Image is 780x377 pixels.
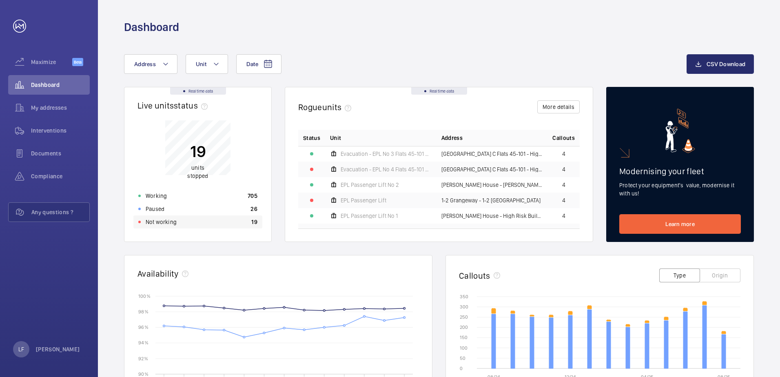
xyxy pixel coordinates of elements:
a: Learn more [619,214,741,234]
span: Maximize [31,58,72,66]
p: 19 [187,141,208,162]
span: [PERSON_NAME] House - [PERSON_NAME][GEOGRAPHIC_DATA] [441,182,543,188]
text: 94 % [138,340,148,346]
p: 19 [251,218,257,226]
span: Compliance [31,172,90,180]
button: Unit [186,54,228,74]
button: Date [236,54,281,74]
span: 4 [562,197,565,203]
h2: Availability [137,268,179,279]
text: 92 % [138,355,148,361]
span: Address [441,134,463,142]
text: 50 [460,355,465,361]
span: Any questions ? [31,208,89,216]
button: More details [537,100,580,113]
span: Documents [31,149,90,157]
span: Callouts [552,134,575,142]
h2: Callouts [459,271,490,281]
text: 150 [460,335,468,340]
span: stopped [187,173,208,179]
p: [PERSON_NAME] [36,345,80,353]
button: Type [659,268,700,282]
h1: Dashboard [124,20,179,35]
text: 0 [460,366,463,371]
button: Address [124,54,177,74]
span: 4 [562,166,565,172]
text: 100 [460,345,468,351]
span: Unit [330,134,341,142]
div: Real time data [411,87,467,95]
span: [PERSON_NAME] House - High Risk Building - [PERSON_NAME][GEOGRAPHIC_DATA] [441,213,543,219]
span: 1-2 Grangeway - 1-2 [GEOGRAPHIC_DATA] [441,197,541,203]
p: LF [18,345,24,353]
p: 26 [250,205,257,213]
span: Date [246,61,258,67]
div: Real time data [170,87,226,95]
p: Status [303,134,320,142]
h2: Rogue [298,102,355,112]
span: EPL Passenger Lift [341,197,386,203]
span: 4 [562,182,565,188]
span: [GEOGRAPHIC_DATA] C Flats 45-101 - High Risk Building - [GEOGRAPHIC_DATA] 45-101 [441,166,543,172]
img: marketing-card.svg [665,109,695,153]
text: 90 % [138,371,148,377]
span: Address [134,61,156,67]
h2: Live units [137,100,211,111]
span: Evacuation - EPL No 3 Flats 45-101 L/h [341,151,432,157]
button: Origin [700,268,740,282]
span: CSV Download [707,61,745,67]
span: Unit [196,61,206,67]
span: 4 [562,151,565,157]
span: units [322,102,355,112]
text: 96 % [138,324,148,330]
text: 250 [460,314,468,320]
p: Not working [146,218,177,226]
p: units [187,164,208,180]
text: 200 [460,324,468,330]
text: 100 % [138,293,151,299]
span: My addresses [31,104,90,112]
span: status [174,100,211,111]
span: [GEOGRAPHIC_DATA] C Flats 45-101 - High Risk Building - [GEOGRAPHIC_DATA] 45-101 [441,151,543,157]
button: CSV Download [687,54,754,74]
span: EPL Passenger Lift No 1 [341,213,398,219]
p: Protect your equipment's value, modernise it with us! [619,181,741,197]
text: 98 % [138,309,148,315]
text: 300 [460,304,468,310]
span: 4 [562,213,565,219]
p: 705 [248,192,257,200]
h2: Modernising your fleet [619,166,741,176]
span: Evacuation - EPL No 4 Flats 45-101 R/h [341,166,432,172]
text: 350 [460,294,468,299]
p: Paused [146,205,164,213]
span: EPL Passenger Lift No 2 [341,182,399,188]
p: Working [146,192,167,200]
span: Dashboard [31,81,90,89]
span: Beta [72,58,83,66]
span: Interventions [31,126,90,135]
